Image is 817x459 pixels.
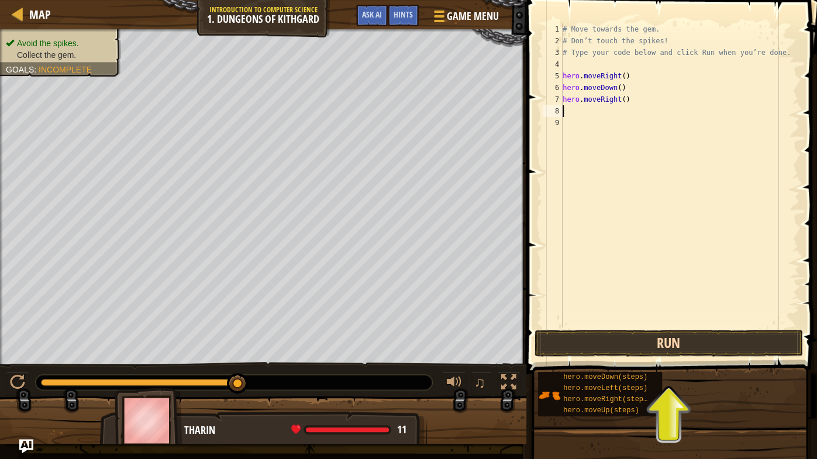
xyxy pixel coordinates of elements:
[538,384,560,406] img: portrait.png
[442,372,466,396] button: Adjust volume
[543,82,563,94] div: 6
[425,5,506,32] button: Game Menu
[356,5,388,26] button: Ask AI
[535,330,803,357] button: Run
[6,65,34,74] span: Goals
[19,439,33,453] button: Ask AI
[543,23,563,35] div: 1
[543,105,563,117] div: 8
[394,9,413,20] span: Hints
[563,384,647,392] span: hero.moveLeft(steps)
[291,425,406,435] div: health: 11 / 11
[471,372,491,396] button: ♫
[563,406,639,415] span: hero.moveUp(steps)
[543,94,563,105] div: 7
[17,39,79,48] span: Avoid the spikes.
[23,6,51,22] a: Map
[497,372,520,396] button: Toggle fullscreen
[184,423,415,438] div: Tharin
[39,65,92,74] span: Incomplete
[543,47,563,58] div: 3
[543,70,563,82] div: 5
[115,388,182,453] img: thang_avatar_frame.png
[6,372,29,396] button: Ctrl + P: Pause
[474,374,485,391] span: ♫
[543,35,563,47] div: 2
[29,6,51,22] span: Map
[17,50,76,60] span: Collect the gem.
[362,9,382,20] span: Ask AI
[543,58,563,70] div: 4
[6,49,112,61] li: Collect the gem.
[563,373,647,381] span: hero.moveDown(steps)
[543,117,563,129] div: 9
[447,9,499,24] span: Game Menu
[563,395,651,403] span: hero.moveRight(steps)
[6,37,112,49] li: Avoid the spikes.
[397,422,406,437] span: 11
[34,65,39,74] span: :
